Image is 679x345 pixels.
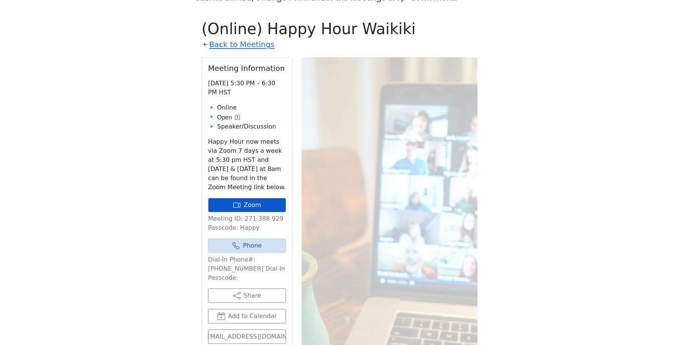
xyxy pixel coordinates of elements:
p: Meeting ID: 271 388 929 Passcode: Happy [208,214,286,232]
a: Back to Meetings [209,38,274,51]
span: Open [217,113,232,122]
a: [URL][EMAIL_ADDRESS][DOMAIN_NAME] [208,329,286,344]
button: Share [208,289,286,303]
p: [DATE] 5:30 PM – 6:30 PM HST [208,79,286,97]
p: Dial-In Phone#: [PHONE_NUMBER] Dial-In Passcode: [208,255,286,282]
li: Online [217,103,286,112]
button: Add to Calendar [208,309,286,323]
a: Zoom [208,198,286,212]
a: Phone [208,238,286,253]
button: Open [217,113,240,122]
p: Happy Hour now meets via Zoom 7 days a week at 5:30 pm HST and [DATE] & [DATE] at 8am can be foun... [208,137,286,192]
h2: Meeting Information [208,64,286,73]
h1: (Online) Happy Hour Waikiki [202,20,477,38]
li: Speaker/Discussion [217,122,286,131]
